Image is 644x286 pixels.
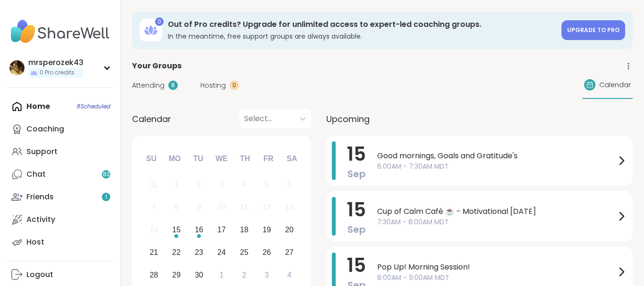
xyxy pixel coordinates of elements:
[40,69,74,77] span: 0 Pro credits
[166,220,187,240] div: Choose Monday, September 15th, 2025
[189,265,209,285] div: Choose Tuesday, September 30th, 2025
[377,150,616,162] span: Good mornings, Goals and Gratitude's
[172,223,181,236] div: 15
[149,246,158,259] div: 21
[212,197,232,218] div: Not available Wednesday, September 10th, 2025
[217,246,226,259] div: 24
[144,242,164,262] div: Choose Sunday, September 21st, 2025
[234,265,255,285] div: Choose Thursday, October 2nd, 2025
[164,148,185,169] div: Mo
[132,60,182,72] span: Your Groups
[8,231,113,253] a: Host
[141,148,162,169] div: Su
[168,81,178,90] div: 8
[599,80,631,90] span: Calendar
[263,223,271,236] div: 19
[197,178,201,191] div: 2
[347,167,366,180] span: Sep
[256,220,277,240] div: Choose Friday, September 19th, 2025
[132,113,171,125] span: Calendar
[189,175,209,195] div: Not available Tuesday, September 2nd, 2025
[561,20,625,40] a: Upgrade to Pro
[8,140,113,163] a: Support
[234,242,255,262] div: Choose Thursday, September 25th, 2025
[377,206,616,217] span: Cup of Calm Café ☕️ - Motivational [DATE]
[195,246,203,259] div: 23
[287,178,291,191] div: 6
[285,223,294,236] div: 20
[240,246,248,259] div: 25
[105,193,107,201] span: 1
[8,208,113,231] a: Activity
[189,220,209,240] div: Choose Tuesday, September 16th, 2025
[28,57,83,68] div: mrsperozek43
[234,197,255,218] div: Not available Thursday, September 11th, 2025
[279,197,299,218] div: Not available Saturday, September 13th, 2025
[174,178,179,191] div: 1
[263,246,271,259] div: 26
[217,201,226,213] div: 10
[240,201,248,213] div: 11
[144,197,164,218] div: Not available Sunday, September 7th, 2025
[285,246,294,259] div: 27
[220,178,224,191] div: 3
[172,246,181,259] div: 22
[256,175,277,195] div: Not available Friday, September 5th, 2025
[168,19,556,30] h3: Out of Pro credits? Upgrade for unlimited access to expert-led coaching groups.
[279,242,299,262] div: Choose Saturday, September 27th, 2025
[234,220,255,240] div: Choose Thursday, September 18th, 2025
[166,242,187,262] div: Choose Monday, September 22nd, 2025
[326,113,370,125] span: Upcoming
[212,175,232,195] div: Not available Wednesday, September 3rd, 2025
[9,60,25,75] img: mrsperozek43
[26,124,64,134] div: Coaching
[142,173,300,286] div: month 2025-09
[264,269,269,281] div: 3
[149,178,158,191] div: 31
[144,265,164,285] div: Choose Sunday, September 28th, 2025
[189,197,209,218] div: Not available Tuesday, September 9th, 2025
[144,220,164,240] div: Not available Sunday, September 14th, 2025
[279,220,299,240] div: Choose Saturday, September 20th, 2025
[212,242,232,262] div: Choose Wednesday, September 24th, 2025
[132,81,165,90] span: Attending
[347,196,366,223] span: 15
[8,15,113,48] img: ShareWell Nav Logo
[279,175,299,195] div: Not available Saturday, September 6th, 2025
[258,148,279,169] div: Fr
[26,147,58,157] div: Support
[256,242,277,262] div: Choose Friday, September 26th, 2025
[195,223,203,236] div: 16
[8,186,113,208] a: Friends1
[212,265,232,285] div: Choose Wednesday, October 1st, 2025
[377,273,616,283] span: 8:00AM - 9:00AM MDT
[8,263,113,286] a: Logout
[285,201,294,213] div: 13
[211,148,232,169] div: We
[347,223,366,236] span: Sep
[155,17,164,26] div: 0
[26,270,53,280] div: Logout
[235,148,256,169] div: Th
[347,252,366,278] span: 15
[166,265,187,285] div: Choose Monday, September 29th, 2025
[347,141,366,167] span: 15
[166,197,187,218] div: Not available Monday, September 8th, 2025
[26,237,44,247] div: Host
[166,175,187,195] div: Not available Monday, September 1st, 2025
[256,197,277,218] div: Not available Friday, September 12th, 2025
[8,118,113,140] a: Coaching
[149,223,158,236] div: 14
[256,265,277,285] div: Choose Friday, October 3rd, 2025
[144,175,164,195] div: Not available Sunday, August 31st, 2025
[263,201,271,213] div: 12
[242,178,246,191] div: 4
[377,261,616,273] span: Pop Up! Morning Session!
[26,214,55,225] div: Activity
[212,220,232,240] div: Choose Wednesday, September 17th, 2025
[567,26,619,34] span: Upgrade to Pro
[281,148,302,169] div: Sa
[26,192,54,202] div: Friends
[200,81,226,90] span: Hosting
[195,269,203,281] div: 30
